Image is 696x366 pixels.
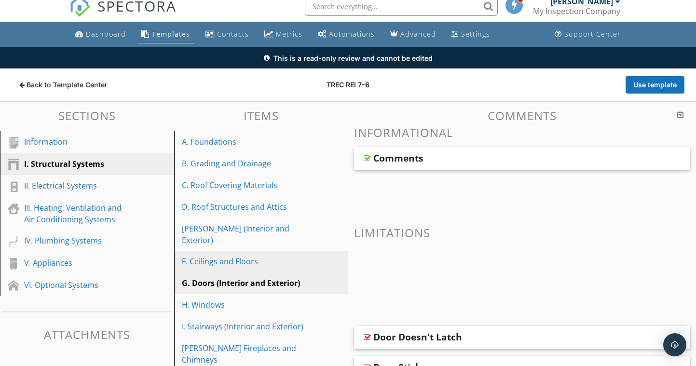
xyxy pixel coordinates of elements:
div: III. Heating, Ventilation and Air Conditioning Systems [24,202,128,225]
div: I. Stairways (Interior and Exterior) [182,321,307,332]
span: Back to Template Center [27,80,108,90]
div: Templates [152,29,190,39]
div: I. Structural Systems [24,158,128,170]
div: Automations [329,29,375,39]
h3: Limitations [354,226,691,239]
a: Dashboard [71,26,130,43]
div: V. Appliances [24,257,128,269]
div: F. Ceilings and Floors [182,256,307,267]
div: D. Roof Structures and Attics [182,201,307,213]
a: Metrics [260,26,306,43]
div: VI. Optional Systems [24,279,128,291]
div: Settings [461,29,490,39]
div: My Inspection Company [533,6,620,16]
div: [PERSON_NAME] Fireplaces and Chimneys [182,342,307,366]
div: Contacts [217,29,249,39]
a: Support Center [551,26,625,43]
div: C. Roof Covering Materials [182,179,307,191]
div: [PERSON_NAME] (Interior and Exterior) [182,223,307,246]
a: Templates [137,26,194,43]
div: Support Center [564,29,621,39]
a: Advanced [386,26,440,43]
div: G. Doors (Interior and Exterior) [182,277,307,289]
div: B. Grading and Drainage [182,158,307,169]
h3: Items [174,109,348,122]
div: A. Foundations [182,136,307,148]
div: Open Intercom Messenger [663,333,686,356]
h3: Comments [354,109,691,122]
h3: Informational [354,126,691,139]
div: Advanced [400,29,436,39]
div: Door Doesn't Latch [373,331,462,343]
a: SPECTORA [69,4,177,24]
div: Dashboard [86,29,126,39]
div: II. Electrical Systems [24,180,128,191]
a: Contacts [202,26,253,43]
div: IV. Plumbing Systems [24,235,128,246]
div: Metrics [276,29,302,39]
div: Comments [373,152,423,164]
div: H. Windows [182,299,307,311]
a: Settings [448,26,494,43]
div: Information [24,136,128,148]
div: TREC REI 7-6 [236,80,460,90]
a: Automations (Basic) [314,26,379,43]
button: Use template [626,76,684,94]
button: Back to Template Center [12,76,115,94]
